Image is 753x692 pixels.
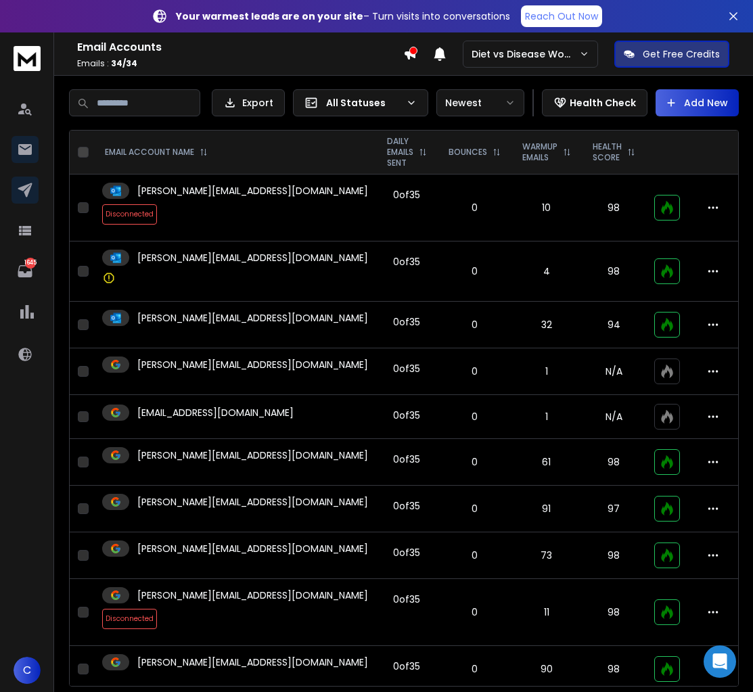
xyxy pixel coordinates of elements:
td: 61 [511,439,582,486]
div: 0 of 35 [393,255,420,269]
td: 98 [582,175,646,241]
p: 0 [446,318,503,331]
td: 4 [511,241,582,302]
p: 0 [446,549,503,562]
p: Reach Out Now [525,9,598,23]
p: [PERSON_NAME][EMAIL_ADDRESS][DOMAIN_NAME] [137,184,368,198]
p: Emails : [77,58,403,69]
td: 98 [582,579,646,646]
td: 98 [582,439,646,486]
button: Export [212,89,285,116]
p: DAILY EMAILS SENT [387,136,413,168]
a: Reach Out Now [521,5,602,27]
p: 0 [446,201,503,214]
button: C [14,657,41,684]
div: 0 of 35 [393,315,420,329]
p: All Statuses [326,96,401,110]
div: Open Intercom Messenger [704,645,736,678]
div: EMAIL ACCOUNT NAME [105,147,208,158]
p: 0 [446,662,503,676]
td: 97 [582,486,646,532]
td: 98 [582,241,646,302]
td: 94 [582,302,646,348]
img: logo [14,46,41,71]
p: N/A [590,365,638,378]
p: HEALTH SCORE [593,141,622,163]
div: 0 of 35 [393,593,420,606]
p: 0 [446,410,503,423]
p: 0 [446,502,503,515]
div: 0 of 35 [393,362,420,375]
p: N/A [590,410,638,423]
p: BOUNCES [449,147,487,158]
p: Diet vs Disease Workspace [472,47,579,61]
p: Get Free Credits [643,47,720,61]
p: – Turn visits into conversations [176,9,510,23]
p: 0 [446,365,503,378]
td: 1 [511,395,582,439]
a: 1645 [12,258,39,285]
td: 11 [511,579,582,646]
p: [EMAIL_ADDRESS][DOMAIN_NAME] [137,406,294,419]
p: [PERSON_NAME][EMAIL_ADDRESS][DOMAIN_NAME] [137,448,368,462]
div: 0 of 35 [393,499,420,513]
p: 0 [446,264,503,278]
p: [PERSON_NAME][EMAIL_ADDRESS][DOMAIN_NAME] [137,542,368,555]
p: [PERSON_NAME][EMAIL_ADDRESS][DOMAIN_NAME] [137,251,368,264]
p: WARMUP EMAILS [522,141,557,163]
span: 34 / 34 [111,57,137,69]
span: Disconnected [102,609,157,629]
p: 1645 [25,258,36,269]
p: [PERSON_NAME][EMAIL_ADDRESS][DOMAIN_NAME] [137,589,368,602]
p: Health Check [570,96,636,110]
button: Add New [656,89,739,116]
button: Get Free Credits [614,41,729,68]
p: [PERSON_NAME][EMAIL_ADDRESS][DOMAIN_NAME] [137,495,368,509]
strong: Your warmest leads are on your site [176,9,363,23]
td: 32 [511,302,582,348]
td: 98 [582,532,646,579]
button: Newest [436,89,524,116]
div: 0 of 35 [393,660,420,673]
p: [PERSON_NAME][EMAIL_ADDRESS][DOMAIN_NAME] [137,655,368,669]
td: 10 [511,175,582,241]
div: 0 of 35 [393,409,420,422]
span: Disconnected [102,204,157,225]
div: 0 of 35 [393,453,420,466]
div: 0 of 35 [393,188,420,202]
td: 1 [511,348,582,395]
p: 0 [446,605,503,619]
p: [PERSON_NAME][EMAIL_ADDRESS][DOMAIN_NAME] [137,311,368,325]
p: [PERSON_NAME][EMAIL_ADDRESS][DOMAIN_NAME] [137,358,368,371]
td: 91 [511,486,582,532]
button: Health Check [542,89,647,116]
td: 73 [511,532,582,579]
p: 0 [446,455,503,469]
div: 0 of 35 [393,546,420,559]
h1: Email Accounts [77,39,403,55]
